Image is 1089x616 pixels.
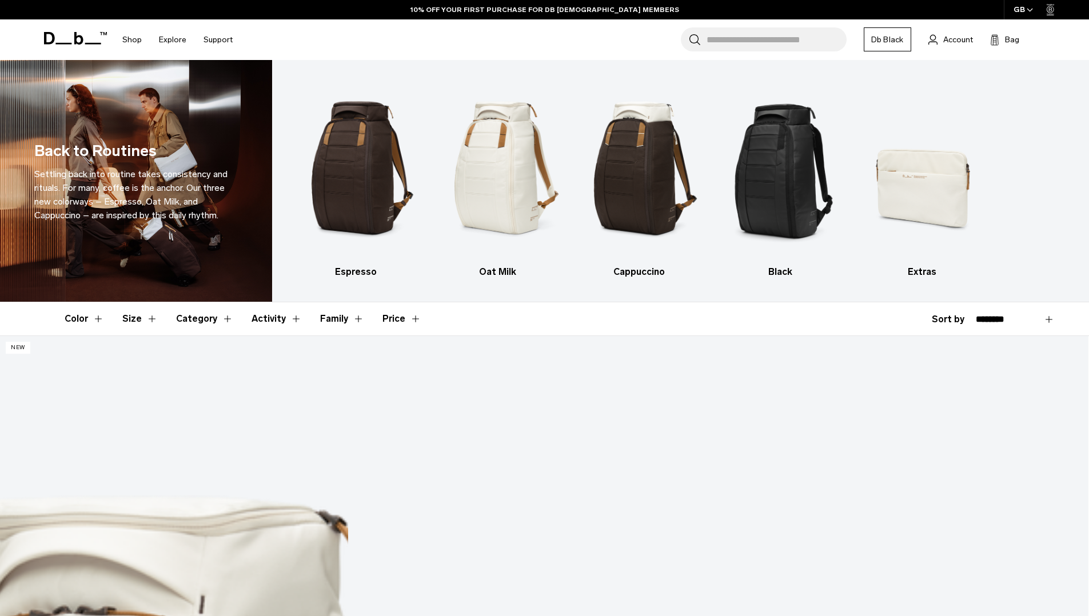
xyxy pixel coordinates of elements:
[122,19,142,60] a: Shop
[720,77,841,279] a: Db Black
[437,77,559,259] img: Db
[114,19,241,60] nav: Main Navigation
[943,34,973,46] span: Account
[252,302,302,335] button: Toggle Filter
[579,77,700,259] img: Db
[720,265,841,279] h3: Black
[34,167,238,222] p: Settling back into routine takes consistency and rituals. For many, coffee is the anchor. Our thr...
[204,19,233,60] a: Support
[579,77,700,279] li: 3 / 5
[579,77,700,279] a: Db Cappuccino
[861,77,983,279] a: Db Extras
[861,265,983,279] h3: Extras
[295,265,417,279] h3: Espresso
[159,19,186,60] a: Explore
[65,302,104,335] button: Toggle Filter
[176,302,233,335] button: Toggle Filter
[320,302,364,335] button: Toggle Filter
[720,77,841,259] img: Db
[295,77,417,279] li: 1 / 5
[437,265,559,279] h3: Oat Milk
[34,139,157,163] h1: Back to Routines
[1005,34,1019,46] span: Bag
[861,77,983,259] img: Db
[6,342,30,354] p: New
[437,77,559,279] a: Db Oat Milk
[720,77,841,279] li: 4 / 5
[122,302,158,335] button: Toggle Filter
[861,77,983,279] li: 5 / 5
[437,77,559,279] li: 2 / 5
[579,265,700,279] h3: Cappuccino
[410,5,679,15] a: 10% OFF YOUR FIRST PURCHASE FOR DB [DEMOGRAPHIC_DATA] MEMBERS
[295,77,417,259] img: Db
[382,302,421,335] button: Toggle Price
[295,77,417,279] a: Db Espresso
[990,33,1019,46] button: Bag
[864,27,911,51] a: Db Black
[928,33,973,46] a: Account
